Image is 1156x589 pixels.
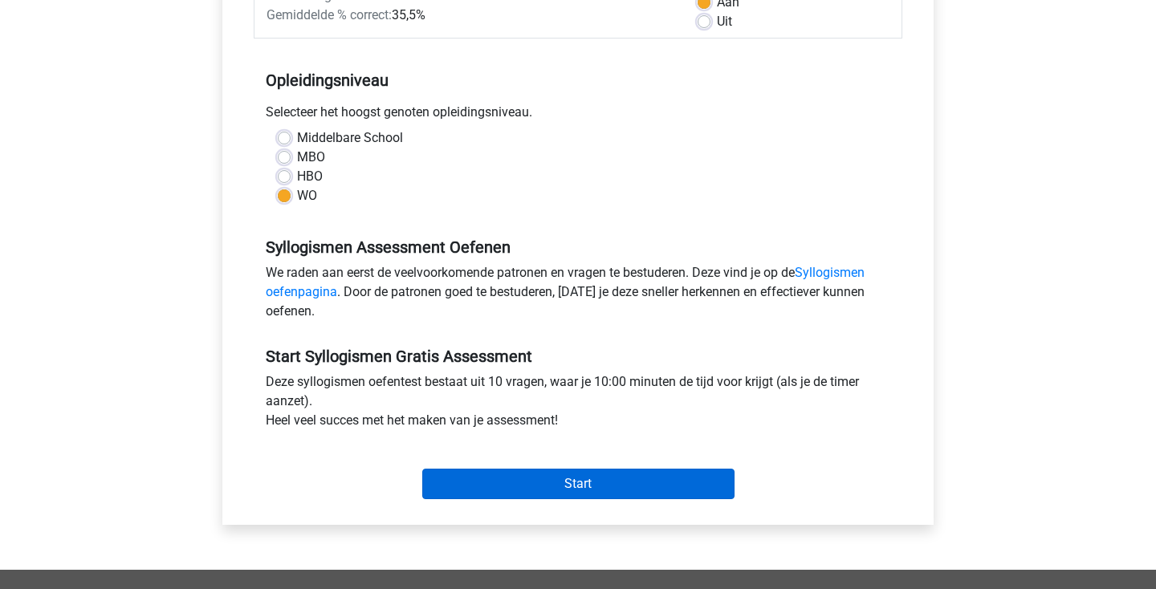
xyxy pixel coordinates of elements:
[254,372,902,437] div: Deze syllogismen oefentest bestaat uit 10 vragen, waar je 10:00 minuten de tijd voor krijgt (als ...
[717,12,732,31] label: Uit
[267,7,392,22] span: Gemiddelde % correct:
[254,263,902,327] div: We raden aan eerst de veelvoorkomende patronen en vragen te bestuderen. Deze vind je op de . Door...
[266,238,890,257] h5: Syllogismen Assessment Oefenen
[297,128,403,148] label: Middelbare School
[422,469,735,499] input: Start
[266,64,890,96] h5: Opleidingsniveau
[297,186,317,205] label: WO
[254,103,902,128] div: Selecteer het hoogst genoten opleidingsniveau.
[254,6,686,25] div: 35,5%
[297,167,323,186] label: HBO
[266,347,890,366] h5: Start Syllogismen Gratis Assessment
[297,148,325,167] label: MBO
